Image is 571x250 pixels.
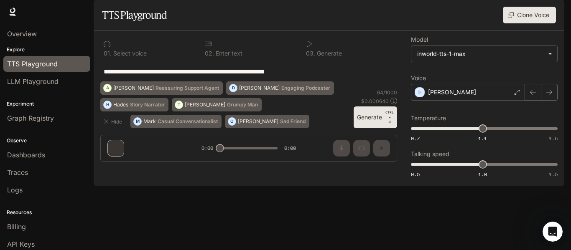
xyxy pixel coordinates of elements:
button: O[PERSON_NAME]Sad Friend [225,115,309,128]
p: Mark [143,119,156,124]
p: 0 2 . [205,51,214,56]
div: A [104,81,111,95]
div: D [229,81,237,95]
p: [PERSON_NAME] [239,86,280,91]
p: 0 3 . [306,51,315,56]
div: M [134,115,141,128]
p: [PERSON_NAME] [185,102,225,107]
p: [PERSON_NAME] [428,88,476,96]
p: Model [411,37,428,43]
p: Talking speed [411,151,449,157]
h1: TTS Playground [102,7,167,23]
div: inworld-tts-1-max [417,50,544,58]
button: GenerateCTRL +⏎ [354,106,397,128]
span: 1.5 [549,135,558,142]
p: Grumpy Man [227,102,258,107]
p: Hades [113,102,128,107]
p: ⏎ [385,110,394,125]
p: Casual Conversationalist [158,119,218,124]
p: Temperature [411,115,446,121]
div: T [175,98,183,111]
span: 0.7 [411,135,420,142]
button: Clone Voice [503,7,556,23]
p: Enter text [214,51,242,56]
p: 0 1 . [104,51,112,56]
p: $ 0.000640 [361,98,389,105]
div: inworld-tts-1-max [411,46,557,62]
span: 1.5 [549,171,558,178]
p: 64 / 1000 [377,89,397,96]
div: O [228,115,236,128]
button: MMarkCasual Conversationalist [130,115,222,128]
p: CTRL + [385,110,394,120]
p: [PERSON_NAME] [113,86,154,91]
p: Sad Friend [280,119,306,124]
div: H [104,98,111,111]
button: Hide [100,115,127,128]
p: Select voice [112,51,147,56]
button: T[PERSON_NAME]Grumpy Man [172,98,262,111]
span: 1.1 [478,135,487,142]
p: Reassuring Support Agent [155,86,219,91]
p: Generate [315,51,342,56]
p: Engaging Podcaster [281,86,330,91]
span: 0.5 [411,171,420,178]
p: [PERSON_NAME] [238,119,278,124]
span: 1.0 [478,171,487,178]
button: D[PERSON_NAME]Engaging Podcaster [226,81,334,95]
button: HHadesStory Narrator [100,98,168,111]
iframe: Intercom live chat [543,222,563,242]
p: Voice [411,75,426,81]
button: A[PERSON_NAME]Reassuring Support Agent [100,81,223,95]
p: Story Narrator [130,102,165,107]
